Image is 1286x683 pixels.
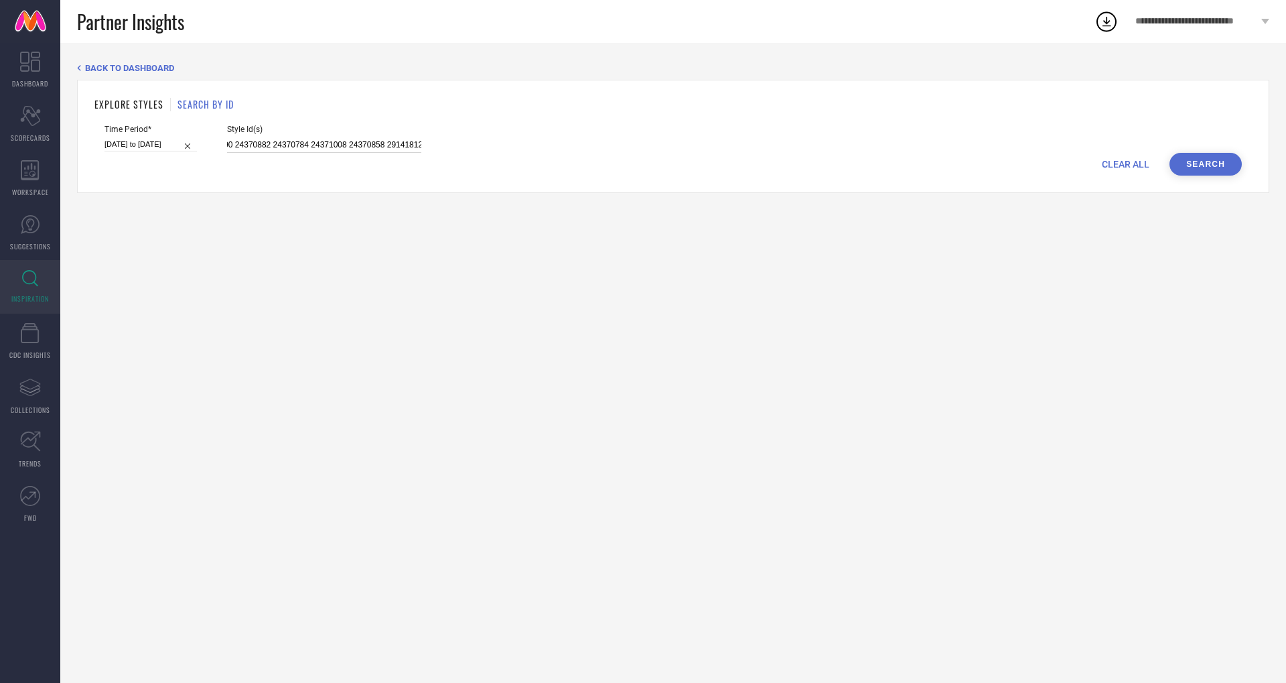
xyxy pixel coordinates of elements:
span: SCORECARDS [11,133,50,143]
div: Back TO Dashboard [77,63,1269,73]
span: WORKSPACE [12,187,49,197]
input: Select time period [104,137,197,151]
span: BACK TO DASHBOARD [85,63,174,73]
span: INSPIRATION [11,294,49,304]
span: COLLECTIONS [11,405,50,415]
button: Search [1169,153,1242,176]
h1: EXPLORE STYLES [94,97,163,111]
span: Partner Insights [77,8,184,36]
div: Open download list [1094,9,1119,34]
input: Enter comma separated style ids e.g. 12345, 67890 [227,137,421,153]
span: FWD [24,513,37,523]
span: DASHBOARD [12,78,48,88]
span: Style Id(s) [227,125,421,134]
span: CLEAR ALL [1102,159,1149,170]
span: SUGGESTIONS [10,241,51,251]
span: Time Period* [104,125,197,134]
h1: SEARCH BY ID [177,97,234,111]
span: CDC INSIGHTS [9,350,51,360]
span: TRENDS [19,458,42,469]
